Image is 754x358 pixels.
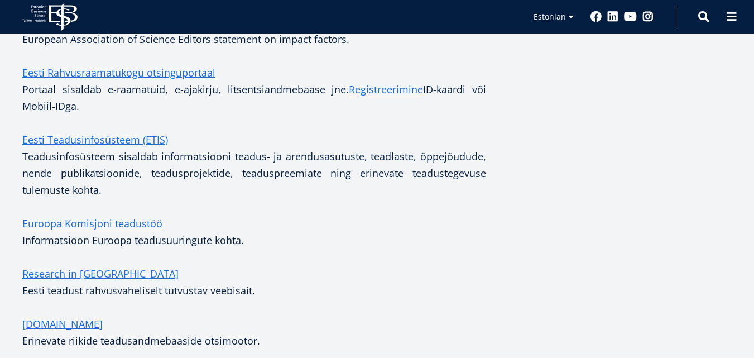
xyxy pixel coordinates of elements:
[22,131,168,148] a: Eesti Teadusinfosüsteem (ETIS)
[22,64,486,114] p: Portaal sisaldab e-raamatuid, e-ajakirju, litsentsiandmebaase jne. ID-kaardi või Mobiil-IDga.
[22,316,103,332] a: [DOMAIN_NAME]
[22,131,486,198] p: Teadusinfosüsteem sisaldab informatsiooni teadus- ja arendusasutuste, teadlaste, õppejõudude, nen...
[22,316,486,349] p: Erinevate riikide teadusandmebaaside otsimootor.
[22,215,486,249] p: Informatsioon Euroopa teadusuuringute kohta.
[22,215,162,232] a: Euroopa Komisjoni teadustöö
[349,81,423,98] a: Registreerimine
[642,11,654,22] a: Instagram
[624,11,637,22] a: Youtube
[22,265,179,282] a: Research in [GEOGRAPHIC_DATA]
[22,64,215,81] a: Eesti Rahvusraamatukogu otsinguportaal
[590,11,602,22] a: Facebook
[22,265,486,299] p: Eesti teadust rahvusvaheliselt tutvustav veebisait.
[607,11,618,22] a: Linkedin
